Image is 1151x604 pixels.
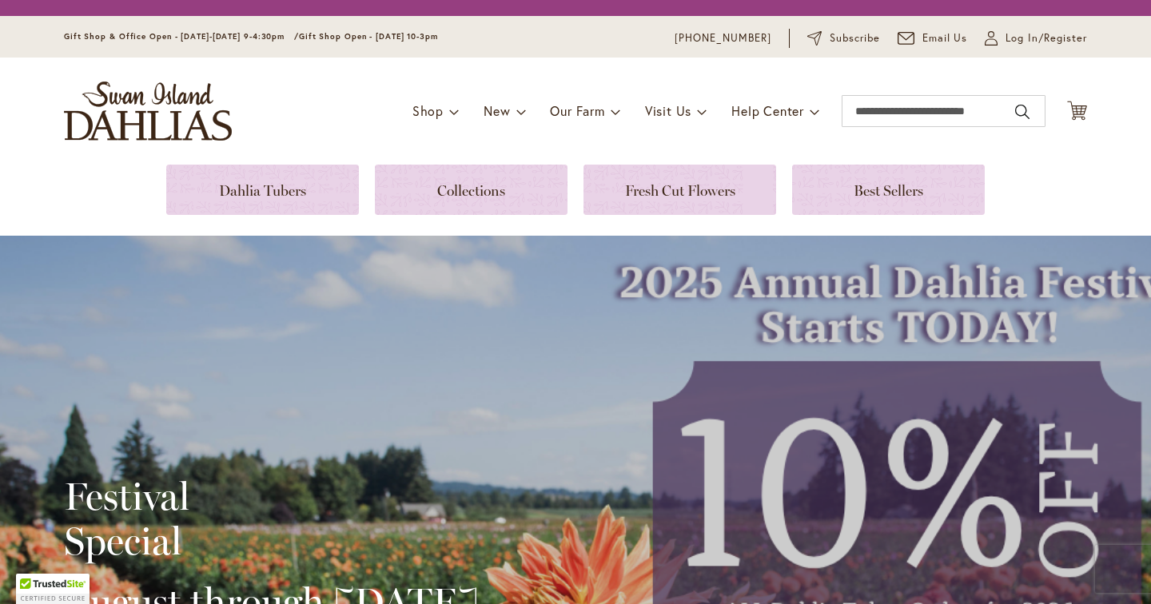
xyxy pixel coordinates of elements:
a: Subscribe [807,30,880,46]
span: Gift Shop & Office Open - [DATE]-[DATE] 9-4:30pm / [64,31,299,42]
span: Log In/Register [1006,30,1087,46]
span: Gift Shop Open - [DATE] 10-3pm [299,31,438,42]
span: Help Center [731,102,804,119]
h2: Festival Special [64,474,479,563]
span: New [484,102,510,119]
span: Visit Us [645,102,691,119]
a: store logo [64,81,232,141]
span: Subscribe [830,30,880,46]
a: [PHONE_NUMBER] [675,30,771,46]
span: Email Us [922,30,968,46]
a: Email Us [898,30,968,46]
span: Shop [412,102,444,119]
span: Our Farm [550,102,604,119]
a: Log In/Register [985,30,1087,46]
button: Search [1015,99,1030,125]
